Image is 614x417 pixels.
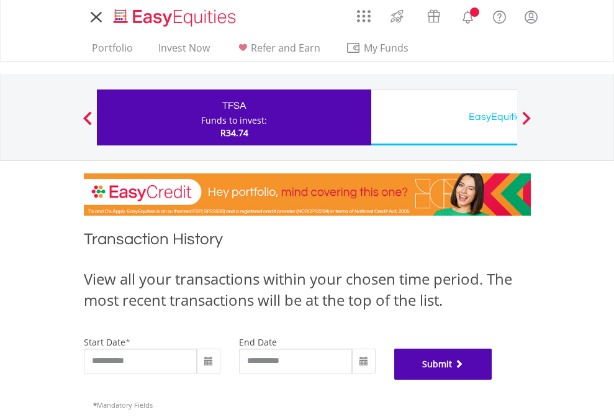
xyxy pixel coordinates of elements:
[394,349,492,380] button: Submit
[201,114,267,127] div: Funds to invest:
[153,42,215,61] a: Invest Now
[230,42,325,61] a: Refer and Earn
[239,336,277,348] label: end date
[87,42,138,61] a: Portfolio
[423,6,444,26] img: vouchers-v2.svg
[109,3,241,28] a: Home page
[93,400,153,410] span: Mandatory Fields
[484,3,515,28] a: FAQ's and Support
[387,6,407,26] img: thrive-v2.svg
[349,3,379,23] a: AppsGrid
[84,336,125,348] label: start date
[452,3,484,28] a: Notifications
[346,40,427,56] span: My Funds
[104,97,364,114] div: TFSA
[84,228,531,256] h1: Transaction History
[357,9,371,23] img: grid-menu-icon.svg
[111,7,241,28] img: EasyEquities_Logo.png
[84,173,531,216] img: EasyCredit Promotion Banner
[514,117,539,130] button: Next
[515,3,547,30] a: My Profile
[84,268,531,311] div: View all your transactions within your chosen time period. The most recent transactions will be a...
[220,127,248,139] span: R34.74
[251,41,320,55] span: Refer and Earn
[415,3,452,26] a: Vouchers
[75,117,100,130] button: Previous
